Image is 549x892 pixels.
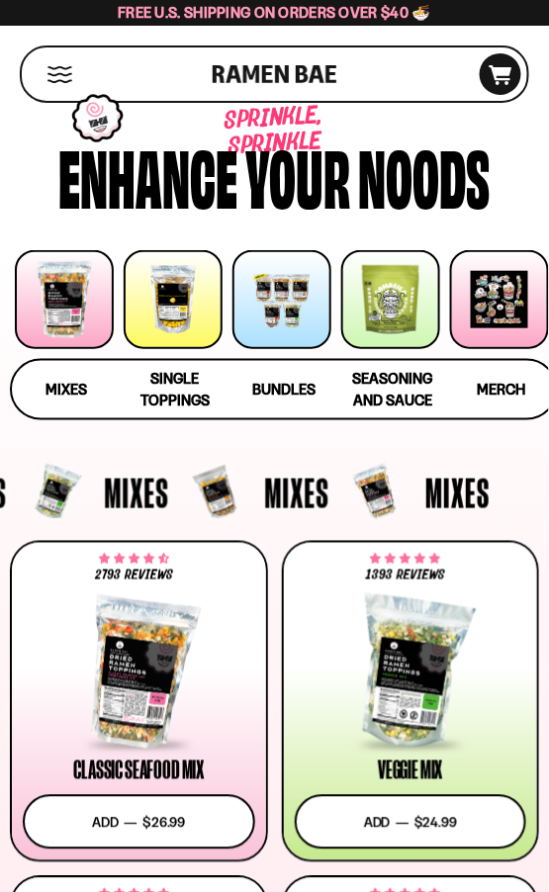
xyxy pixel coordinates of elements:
[378,758,442,782] div: Veggie Mix
[99,556,169,564] span: 4.68 stars
[140,369,210,409] span: Single Toppings
[118,3,431,22] span: Free U.S. Shipping on Orders over $40 🍜
[265,472,329,513] span: Mixes
[23,795,255,849] button: Add — $26.99
[252,380,316,399] span: Bundles
[46,66,73,83] button: Mobile Menu Trigger
[104,472,168,513] span: Mixes
[46,380,87,399] span: Mixes
[295,795,527,849] button: Add — $24.99
[17,361,116,418] a: Mixes
[282,541,540,862] a: 4.76 stars 1393 reviews Veggie Mix Add — $24.99
[126,361,225,418] a: Single Toppings
[246,140,351,211] div: your
[359,140,491,211] div: noods
[425,472,490,513] span: Mixes
[73,758,204,782] div: Classic Seafood Mix
[366,569,445,582] span: 1393 reviews
[352,369,432,409] span: Seasoning and Sauce
[370,556,440,564] span: 4.76 stars
[95,569,173,582] span: 2793 reviews
[234,361,333,418] a: Bundles
[10,541,268,862] a: 4.68 stars 2793 reviews Classic Seafood Mix Add — $26.99
[343,361,442,418] a: Seasoning and Sauce
[59,140,238,211] div: Enhance
[477,380,525,399] span: Merch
